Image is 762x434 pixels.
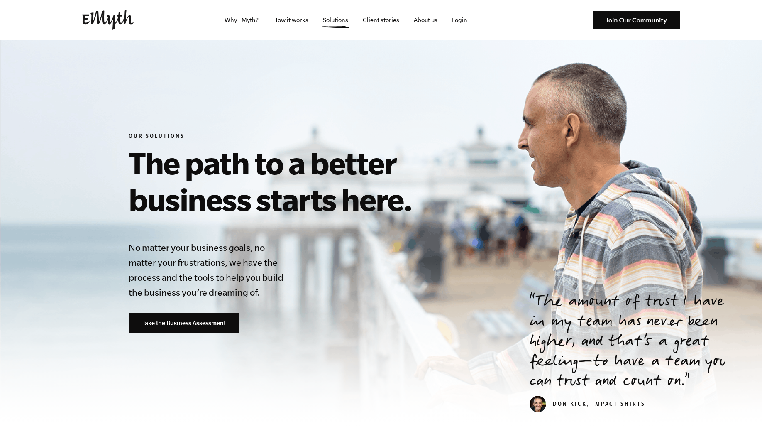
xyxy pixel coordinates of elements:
iframe: Embedded CTA [501,7,589,33]
img: don_kick_head_small [530,396,546,412]
h6: Our Solutions [129,133,507,141]
h1: The path to a better business starts here. [129,145,507,218]
img: EMyth [82,10,134,30]
img: Join Our Community [593,11,680,29]
cite: Don Kick, Impact Shirts [530,402,645,408]
h4: No matter your business goals, no matter your frustrations, we have the process and the tools to ... [129,240,288,300]
a: Take the Business Assessment [129,313,239,333]
p: The amount of trust I have in my team has never been higher, and that’s a great feeling—to have a... [530,293,742,392]
iframe: Chat Widget [720,394,762,434]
